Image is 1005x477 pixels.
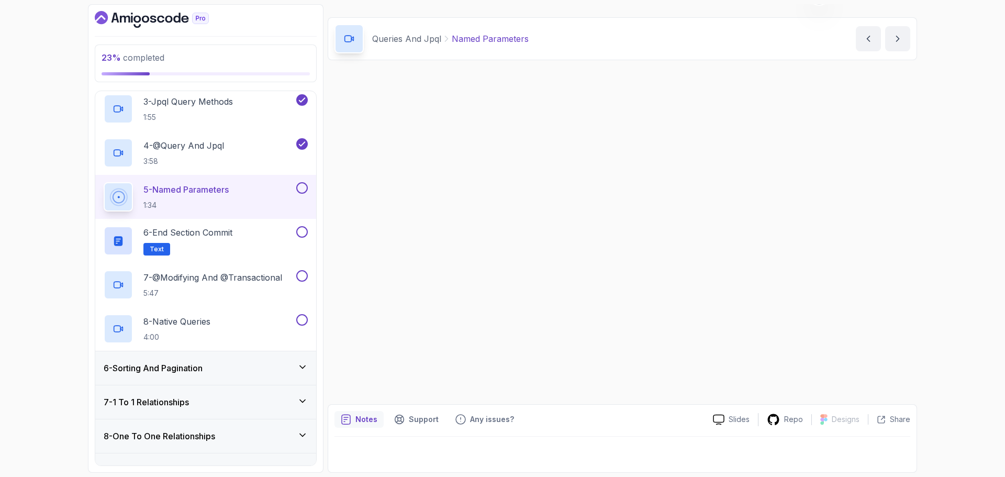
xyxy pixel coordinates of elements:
[102,52,164,63] span: completed
[143,332,210,342] p: 4:00
[832,414,859,425] p: Designs
[104,182,308,212] button: 5-Named Parameters1:34
[104,94,308,124] button: 3-Jpql Query Methods1:55
[143,315,210,328] p: 8 - Native Queries
[388,411,445,428] button: Support button
[102,52,121,63] span: 23 %
[104,362,203,374] h3: 6 - Sorting And Pagination
[104,226,308,256] button: 6-End Section CommitText
[143,156,224,167] p: 3:58
[372,32,441,45] p: Queries And Jpql
[868,414,910,425] button: Share
[143,112,233,123] p: 1:55
[452,32,529,45] p: Named Parameters
[890,414,910,425] p: Share
[104,138,308,168] button: 4-@Query And Jpql3:58
[104,314,308,343] button: 8-Native Queries4:00
[150,245,164,253] span: Text
[143,288,282,298] p: 5:47
[143,271,282,284] p: 7 - @Modifying And @Transactional
[104,464,177,476] h3: 9 - Entity Life Cycle
[104,270,308,299] button: 7-@Modifying And @Transactional5:47
[95,419,316,453] button: 8-One To One Relationships
[104,430,215,442] h3: 8 - One To One Relationships
[95,11,233,28] a: Dashboard
[729,414,750,425] p: Slides
[355,414,377,425] p: Notes
[856,26,881,51] button: previous content
[95,351,316,385] button: 6-Sorting And Pagination
[334,411,384,428] button: notes button
[143,200,229,210] p: 1:34
[104,396,189,408] h3: 7 - 1 To 1 Relationships
[885,26,910,51] button: next content
[449,411,520,428] button: Feedback button
[784,414,803,425] p: Repo
[143,139,224,152] p: 4 - @Query And Jpql
[95,385,316,419] button: 7-1 To 1 Relationships
[143,183,229,196] p: 5 - Named Parameters
[705,414,758,425] a: Slides
[143,226,232,239] p: 6 - End Section Commit
[758,413,811,426] a: Repo
[143,95,233,108] p: 3 - Jpql Query Methods
[470,414,514,425] p: Any issues?
[409,414,439,425] p: Support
